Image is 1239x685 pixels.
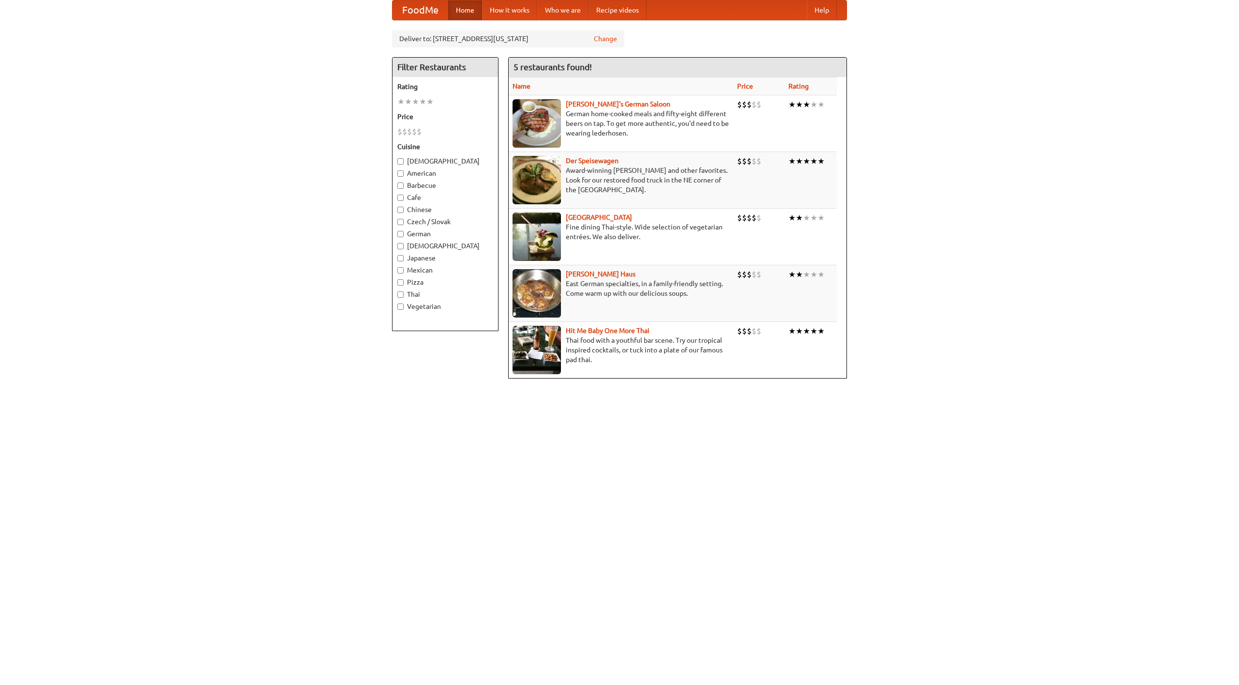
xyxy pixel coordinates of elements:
li: $ [747,99,752,110]
li: ★ [788,326,796,336]
h5: Rating [397,82,493,91]
li: $ [747,269,752,280]
li: ★ [817,156,825,167]
label: German [397,229,493,239]
li: $ [756,213,761,223]
li: $ [756,99,761,110]
p: German home-cooked meals and fifty-eight different beers on tap. To get more authentic, you'd nee... [513,109,729,138]
li: $ [737,156,742,167]
label: Thai [397,289,493,299]
p: Award-winning [PERSON_NAME] and other favorites. Look for our restored food truck in the NE corne... [513,166,729,195]
li: $ [752,269,756,280]
li: ★ [788,213,796,223]
a: Rating [788,82,809,90]
label: Cafe [397,193,493,202]
li: $ [737,269,742,280]
li: $ [752,326,756,336]
li: ★ [803,213,810,223]
a: [GEOGRAPHIC_DATA] [566,213,632,221]
li: $ [397,126,402,137]
label: Mexican [397,265,493,275]
p: East German specialties, in a family-friendly setting. Come warm up with our delicious soups. [513,279,729,298]
input: [DEMOGRAPHIC_DATA] [397,243,404,249]
input: [DEMOGRAPHIC_DATA] [397,158,404,165]
img: satay.jpg [513,213,561,261]
li: $ [417,126,422,137]
li: ★ [817,326,825,336]
img: speisewagen.jpg [513,156,561,204]
input: Cafe [397,195,404,201]
input: Pizza [397,279,404,286]
li: ★ [419,96,426,107]
li: ★ [788,269,796,280]
li: $ [747,213,752,223]
img: babythai.jpg [513,326,561,374]
li: $ [737,99,742,110]
li: $ [747,156,752,167]
a: Recipe videos [589,0,647,20]
li: ★ [803,326,810,336]
li: $ [752,213,756,223]
li: ★ [810,156,817,167]
h5: Cuisine [397,142,493,152]
li: ★ [817,269,825,280]
li: $ [756,326,761,336]
img: kohlhaus.jpg [513,269,561,318]
li: ★ [788,156,796,167]
b: Der Speisewagen [566,157,619,165]
li: $ [756,156,761,167]
li: ★ [803,99,810,110]
li: ★ [810,326,817,336]
input: Japanese [397,255,404,261]
a: Change [594,34,617,44]
a: [PERSON_NAME] Haus [566,270,635,278]
h5: Price [397,112,493,122]
input: Thai [397,291,404,298]
label: Japanese [397,253,493,263]
li: ★ [810,213,817,223]
a: Who we are [537,0,589,20]
li: ★ [810,99,817,110]
li: ★ [796,213,803,223]
a: How it works [482,0,537,20]
li: $ [742,213,747,223]
label: [DEMOGRAPHIC_DATA] [397,241,493,251]
li: $ [742,99,747,110]
li: $ [752,156,756,167]
li: ★ [426,96,434,107]
p: Thai food with a youthful bar scene. Try our tropical inspired cocktails, or tuck into a plate of... [513,335,729,365]
li: ★ [810,269,817,280]
p: Fine dining Thai-style. Wide selection of vegetarian entrées. We also deliver. [513,222,729,242]
li: ★ [412,96,419,107]
a: Price [737,82,753,90]
li: $ [737,213,742,223]
input: Vegetarian [397,304,404,310]
a: FoodMe [393,0,448,20]
li: $ [742,156,747,167]
li: $ [742,269,747,280]
li: ★ [796,99,803,110]
input: German [397,231,404,237]
li: ★ [405,96,412,107]
li: ★ [796,156,803,167]
li: ★ [817,99,825,110]
li: ★ [803,269,810,280]
h4: Filter Restaurants [393,58,498,77]
a: [PERSON_NAME]'s German Saloon [566,100,670,108]
li: $ [756,269,761,280]
input: American [397,170,404,177]
label: Chinese [397,205,493,214]
label: Barbecue [397,181,493,190]
a: Name [513,82,530,90]
li: ★ [788,99,796,110]
li: $ [742,326,747,336]
li: ★ [796,269,803,280]
li: $ [402,126,407,137]
label: Pizza [397,277,493,287]
li: $ [412,126,417,137]
ng-pluralize: 5 restaurants found! [514,62,592,72]
label: Czech / Slovak [397,217,493,227]
label: Vegetarian [397,302,493,311]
